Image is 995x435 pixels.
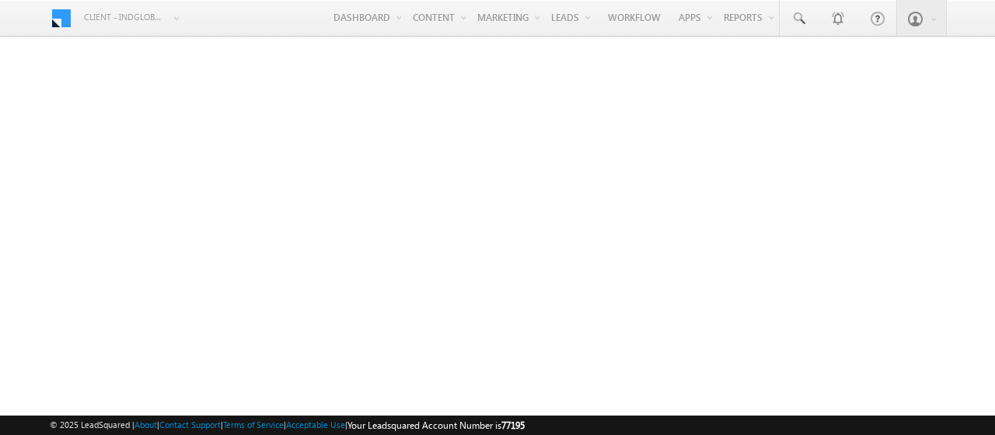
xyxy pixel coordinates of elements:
a: Acceptable Use [286,419,345,430]
span: © 2025 LeadSquared | | | | | [50,418,525,433]
a: About [134,419,157,430]
span: 77195 [501,419,525,431]
a: Terms of Service [223,419,284,430]
span: Your Leadsquared Account Number is [347,419,525,431]
a: Contact Support [159,419,221,430]
span: Client - indglobal2 (77195) [84,9,166,25]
